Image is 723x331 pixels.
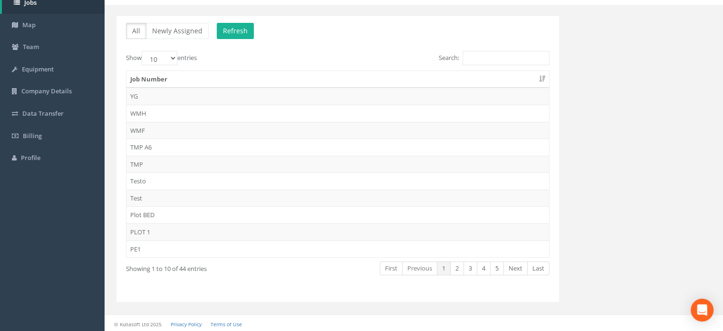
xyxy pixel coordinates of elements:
[126,51,197,65] label: Show entries
[503,261,528,275] a: Next
[126,156,549,173] td: TMP
[217,23,254,39] button: Refresh
[126,105,549,122] td: WMH
[477,261,491,275] a: 4
[126,261,294,273] div: Showing 1 to 10 of 44 entries
[463,261,477,275] a: 3
[126,190,549,207] td: Test
[437,261,451,275] a: 1
[691,299,713,321] div: Open Intercom Messenger
[21,153,40,162] span: Profile
[126,139,549,156] td: TMP A6
[22,109,64,118] span: Data Transfer
[126,223,549,241] td: PLOT 1
[142,51,177,65] select: Showentries
[126,122,549,139] td: WMF
[126,71,549,88] th: Job Number: activate to sort column ascending
[126,88,549,105] td: YG
[450,261,464,275] a: 2
[463,51,549,65] input: Search:
[114,321,162,328] small: © Kullasoft Ltd 2025
[171,321,202,328] a: Privacy Policy
[126,241,549,258] td: PE1
[22,65,54,73] span: Equipment
[126,172,549,190] td: Testo
[527,261,549,275] a: Last
[439,51,549,65] label: Search:
[211,321,242,328] a: Terms of Use
[126,23,146,39] button: All
[146,23,209,39] button: Newly Assigned
[380,261,403,275] a: First
[21,87,72,95] span: Company Details
[402,261,437,275] a: Previous
[22,20,36,29] span: Map
[490,261,504,275] a: 5
[126,206,549,223] td: Plot BED
[23,131,42,140] span: Billing
[23,42,39,51] span: Team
